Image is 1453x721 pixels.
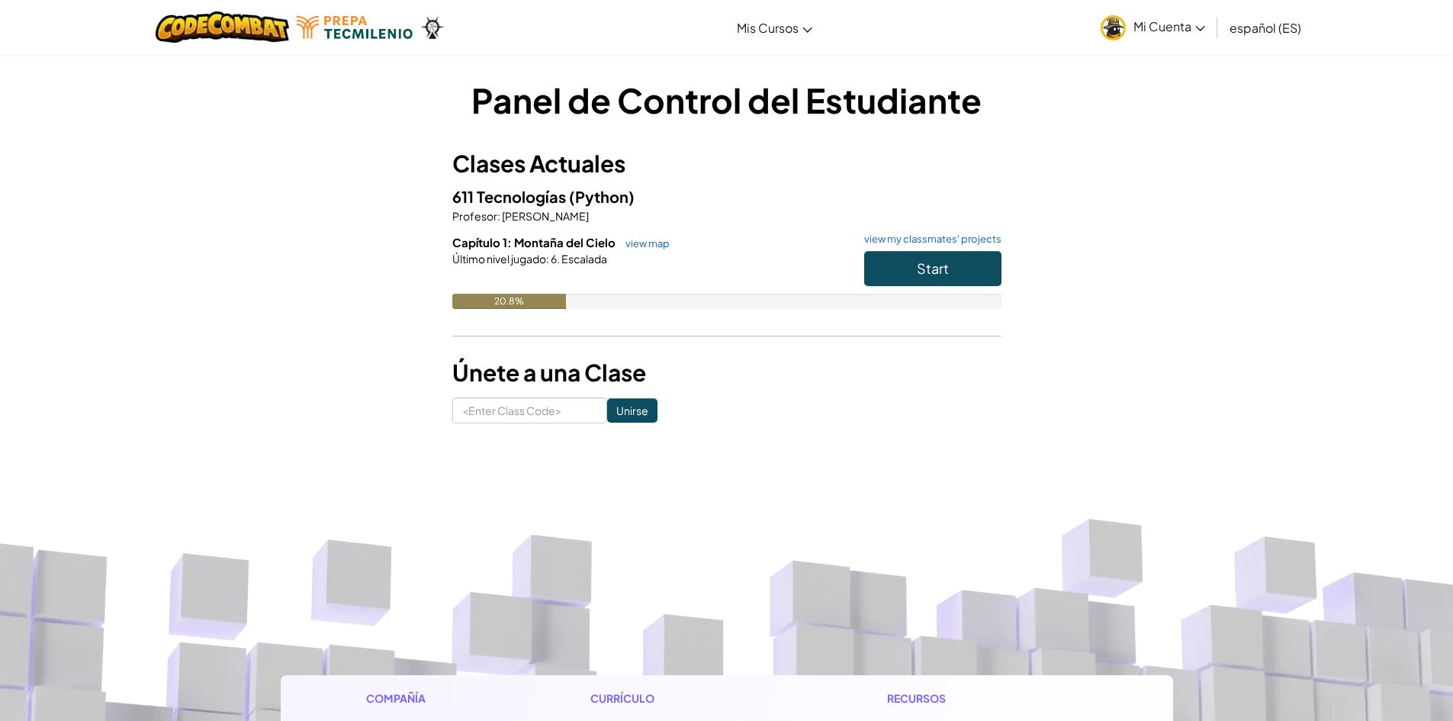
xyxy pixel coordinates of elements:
span: Profesor [452,209,497,223]
span: : [546,252,549,266]
a: view map [618,237,670,249]
span: Mi Cuenta [1133,18,1205,34]
a: view my classmates' projects [857,234,1001,244]
div: 20.8% [452,294,567,309]
h1: Recursos [887,690,1088,707]
a: Mi Cuenta [1093,3,1213,51]
span: 6. [549,252,560,266]
span: [PERSON_NAME] [500,209,589,223]
span: Start [917,259,949,277]
input: <Enter Class Code> [452,398,607,423]
a: Mis Cursos [729,7,820,48]
span: Mis Cursos [737,20,799,36]
h3: Clases Actuales [452,146,1001,181]
img: avatar [1101,15,1126,40]
h1: Panel de Control del Estudiante [452,76,1001,124]
h3: Únete a una Clase [452,356,1001,390]
span: Último nivel jugado [452,252,546,266]
span: español (ES) [1230,20,1301,36]
span: (Python) [569,187,635,206]
span: : [497,209,500,223]
h1: Compañía [366,690,493,707]
span: 611 Tecnologías [452,187,569,206]
img: Ozaria [420,16,445,39]
a: español (ES) [1222,7,1309,48]
input: Unirse [607,398,657,423]
img: CodeCombat logo [156,11,289,43]
span: Escalada [560,252,607,266]
button: Start [864,251,1001,286]
span: Capítulo 1: Montaña del Cielo [452,235,618,249]
h1: Currículo [590,690,791,707]
img: Tecmilenio logo [297,16,413,39]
